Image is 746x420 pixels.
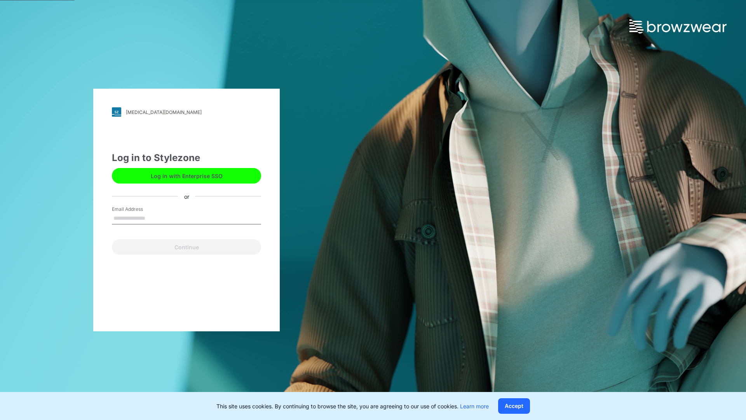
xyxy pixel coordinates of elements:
[460,403,489,409] a: Learn more
[112,151,261,165] div: Log in to Stylezone
[112,168,261,184] button: Log in with Enterprise SSO
[629,19,727,33] img: browzwear-logo.73288ffb.svg
[112,107,261,117] a: [MEDICAL_DATA][DOMAIN_NAME]
[112,107,121,117] img: svg+xml;base64,PHN2ZyB3aWR0aD0iMjgiIGhlaWdodD0iMjgiIHZpZXdCb3g9IjAgMCAyOCAyOCIgZmlsbD0ibm9uZSIgeG...
[178,192,195,200] div: or
[498,398,530,414] button: Accept
[126,109,202,115] div: [MEDICAL_DATA][DOMAIN_NAME]
[112,206,166,213] label: Email Address
[216,402,489,410] p: This site uses cookies. By continuing to browse the site, you are agreeing to our use of cookies.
